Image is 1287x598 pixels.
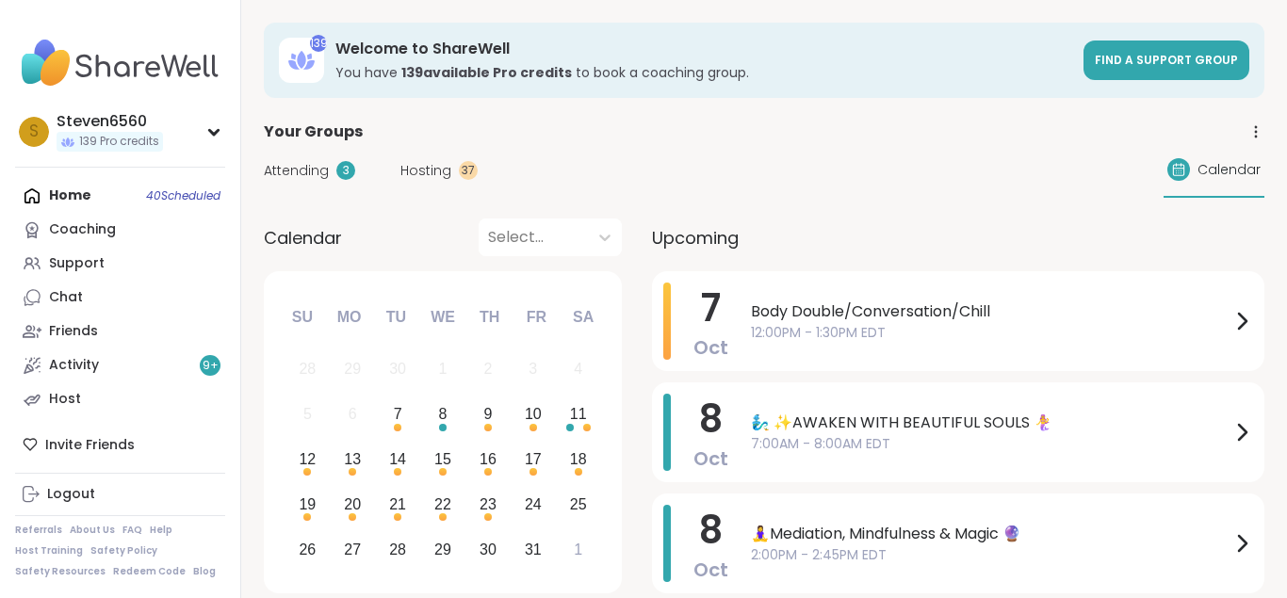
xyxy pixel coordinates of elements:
div: 5 [303,401,312,427]
div: 22 [434,492,451,517]
div: Choose Sunday, October 26th, 2025 [287,529,328,570]
a: Referrals [15,524,62,537]
div: Choose Friday, October 17th, 2025 [513,440,553,480]
a: Friends [15,315,225,348]
span: 9 + [203,358,219,374]
div: Not available Saturday, October 4th, 2025 [558,349,598,390]
div: Sa [562,297,604,338]
div: Choose Thursday, October 23rd, 2025 [468,484,509,525]
div: 21 [389,492,406,517]
h3: You have to book a coaching group. [335,63,1072,82]
div: 16 [480,446,497,472]
div: 24 [525,492,542,517]
span: Calendar [264,225,342,251]
span: 🧘‍♀️Mediation, Mindfulness & Magic 🔮 [751,523,1230,545]
div: Not available Tuesday, September 30th, 2025 [378,349,418,390]
div: 8 [439,401,448,427]
div: Choose Saturday, October 11th, 2025 [558,395,598,435]
span: 2:00PM - 2:45PM EDT [751,545,1230,565]
div: 2 [483,356,492,381]
div: Choose Friday, October 24th, 2025 [513,484,553,525]
a: Coaching [15,213,225,247]
span: Oct [693,557,728,583]
div: Not available Friday, October 3rd, 2025 [513,349,553,390]
div: 12 [299,446,316,472]
a: Support [15,247,225,281]
div: Choose Thursday, October 30th, 2025 [468,529,509,570]
a: Safety Resources [15,565,106,578]
div: 15 [434,446,451,472]
a: Host Training [15,544,83,558]
div: Choose Monday, October 27th, 2025 [333,529,373,570]
div: 1 [439,356,448,381]
div: Not available Monday, September 29th, 2025 [333,349,373,390]
div: Choose Sunday, October 12th, 2025 [287,440,328,480]
span: 139 Pro credits [79,134,159,150]
div: Choose Wednesday, October 29th, 2025 [423,529,464,570]
div: 4 [574,356,582,381]
div: Choose Monday, October 20th, 2025 [333,484,373,525]
div: Choose Wednesday, October 8th, 2025 [423,395,464,435]
div: Su [282,297,323,338]
div: 7 [394,401,402,427]
a: Safety Policy [90,544,157,558]
div: Friends [49,322,98,341]
div: 27 [344,537,361,562]
span: 8 [699,393,723,445]
div: Choose Tuesday, October 28th, 2025 [378,529,418,570]
span: Calendar [1197,160,1261,180]
div: 28 [389,537,406,562]
div: Logout [47,485,95,504]
div: Not available Wednesday, October 1st, 2025 [423,349,464,390]
div: Choose Saturday, October 25th, 2025 [558,484,598,525]
a: Redeem Code [113,565,186,578]
span: 🧞‍♂️ ✨AWAKEN WITH BEAUTIFUL SOULS 🧜‍♀️ [751,412,1230,434]
div: Chat [49,288,83,307]
div: Choose Friday, October 31st, 2025 [513,529,553,570]
div: 9 [483,401,492,427]
div: Choose Thursday, October 16th, 2025 [468,440,509,480]
div: 19 [299,492,316,517]
div: 23 [480,492,497,517]
div: 31 [525,537,542,562]
div: Choose Sunday, October 19th, 2025 [287,484,328,525]
div: Choose Saturday, November 1st, 2025 [558,529,598,570]
span: 7 [701,282,721,334]
div: Steven6560 [57,111,163,132]
span: Your Groups [264,121,363,143]
a: FAQ [122,524,142,537]
div: Not available Thursday, October 2nd, 2025 [468,349,509,390]
div: 11 [570,401,587,427]
span: 7:00AM - 8:00AM EDT [751,434,1230,454]
div: Choose Friday, October 10th, 2025 [513,395,553,435]
a: Logout [15,477,225,511]
div: Choose Thursday, October 9th, 2025 [468,395,509,435]
div: 28 [299,356,316,381]
div: 25 [570,492,587,517]
span: Find a support group [1095,52,1238,68]
div: 29 [344,356,361,381]
div: Not available Sunday, September 28th, 2025 [287,349,328,390]
b: 139 available Pro credit s [401,63,572,82]
a: Host [15,382,225,416]
div: Tu [375,297,416,338]
div: Choose Saturday, October 18th, 2025 [558,440,598,480]
a: About Us [70,524,115,537]
div: Choose Tuesday, October 14th, 2025 [378,440,418,480]
div: Coaching [49,220,116,239]
a: Help [150,524,172,537]
div: Mo [328,297,369,338]
h3: Welcome to ShareWell [335,39,1072,59]
div: Invite Friends [15,428,225,461]
div: Not available Monday, October 6th, 2025 [333,395,373,435]
div: 30 [389,356,406,381]
div: 29 [434,537,451,562]
div: Choose Wednesday, October 22nd, 2025 [423,484,464,525]
div: 1 [574,537,582,562]
div: month 2025-10 [285,347,600,572]
div: Support [49,254,105,273]
div: Host [49,390,81,409]
a: Blog [193,565,216,578]
span: 8 [699,504,723,557]
span: 12:00PM - 1:30PM EDT [751,323,1230,343]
